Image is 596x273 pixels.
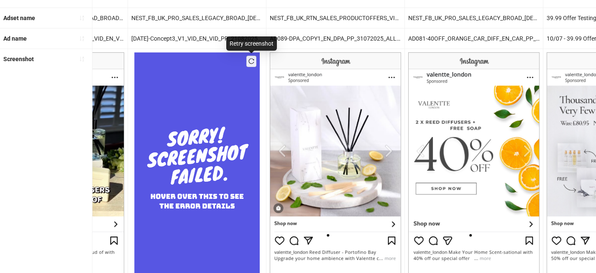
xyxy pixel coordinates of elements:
div: AD081-40OFF_ORANGE_CAR_DIFF_EN_CAR_PP_10072025_ALLG_CC_SC3_None_ [405,28,543,49]
div: AD089-DPA_COPY1_EN_DPA_PP_31072025_ALLG_CC_SC3_None_ [266,28,404,49]
span: sort-ascending [79,15,85,21]
b: Screenshot [3,56,34,62]
div: NEST_FB_UK_PRO_SALES_LEGACY_BROAD_[DEMOGRAPHIC_DATA]_A+_F_45+_28082025 [128,8,266,28]
div: [DATE]-Concept3_V1_VID_EN_VID_PP_21082025_ALLG_CC_SC1_None_ [128,28,266,49]
span: reload [248,58,254,64]
div: NEST_FB_UK_PRO_SALES_LEGACY_BROAD_[DEMOGRAPHIC_DATA]_A+_F_45+_28082025 [405,8,543,28]
b: Adset name [3,15,35,21]
span: sort-ascending [79,56,85,62]
div: NEST_FB_UK_RTN_SALES_PRODUCTOFFERS_VIEWCONTENTADDEDTOCART_14-days_A+_ALLG_18-65_31072025 [266,8,404,28]
div: Retry screenshot [226,36,277,51]
span: sort-ascending [79,36,85,41]
b: Ad name [3,35,27,42]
